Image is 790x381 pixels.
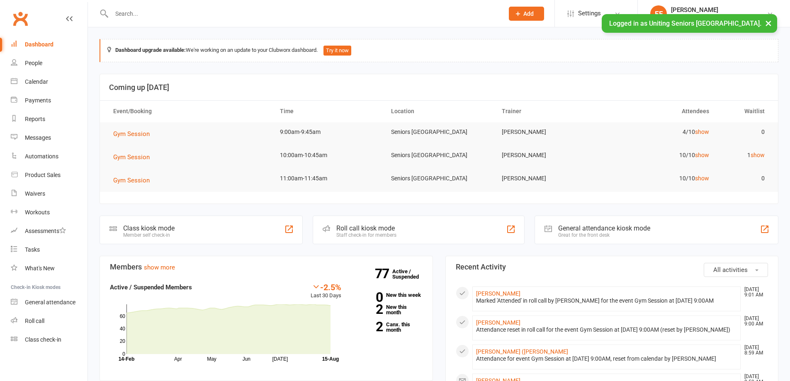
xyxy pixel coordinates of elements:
td: Seniors [GEOGRAPHIC_DATA] [384,122,495,142]
th: Time [272,101,384,122]
div: Calendar [25,78,48,85]
div: -2.5% [311,282,341,291]
strong: 0 [354,291,383,303]
div: Workouts [25,209,50,216]
a: People [11,54,88,73]
h3: Recent Activity [456,263,768,271]
span: Gym Session [113,130,150,138]
div: We're working on an update to your Clubworx dashboard. [100,39,778,62]
a: Waivers [11,184,88,203]
strong: Active / Suspended Members [110,284,192,291]
button: All activities [704,263,768,277]
td: 0 [717,122,772,142]
time: [DATE] 8:59 AM [740,345,768,356]
a: Dashboard [11,35,88,54]
span: All activities [713,266,748,274]
strong: 2 [354,303,383,315]
a: Reports [11,110,88,129]
div: People [25,60,42,66]
a: General attendance kiosk mode [11,293,88,312]
td: [PERSON_NAME] [494,169,605,188]
div: Roll call [25,318,44,324]
h3: Members [110,263,423,271]
a: 0New this week [354,292,423,298]
div: Reports [25,116,45,122]
span: Settings [578,4,601,23]
time: [DATE] 9:00 AM [740,316,768,327]
a: Calendar [11,73,88,91]
a: [PERSON_NAME] [476,319,520,326]
th: Waitlist [717,101,772,122]
td: 10:00am-10:45am [272,146,384,165]
div: Class kiosk mode [123,224,175,232]
button: Gym Session [113,129,156,139]
td: 0 [717,169,772,188]
a: Automations [11,147,88,166]
a: show [695,175,709,182]
input: Search... [109,8,498,19]
a: show [751,152,765,158]
a: Tasks [11,240,88,259]
a: Messages [11,129,88,147]
div: Assessments [25,228,66,234]
td: 1 [717,146,772,165]
a: Product Sales [11,166,88,184]
div: Attendance for event Gym Session at [DATE] 9:00AM, reset from calendar by [PERSON_NAME] [476,355,737,362]
a: show [695,129,709,135]
div: General attendance [25,299,75,306]
div: Product Sales [25,172,61,178]
a: Class kiosk mode [11,330,88,349]
td: 9:00am-9:45am [272,122,384,142]
div: EF [650,5,667,22]
td: 10/10 [605,169,717,188]
a: [PERSON_NAME] ([PERSON_NAME] [476,348,568,355]
td: 11:00am-11:45am [272,169,384,188]
span: Gym Session [113,177,150,184]
div: Marked 'Attended' in roll call by [PERSON_NAME] for the event Gym Session at [DATE] 9:00AM [476,297,737,304]
a: 77Active / Suspended [392,262,429,286]
div: Roll call kiosk mode [336,224,396,232]
a: show more [144,264,175,271]
div: Messages [25,134,51,141]
time: [DATE] 9:01 AM [740,287,768,298]
div: [PERSON_NAME] [671,6,767,14]
button: Add [509,7,544,21]
span: Logged in as Uniting Seniors [GEOGRAPHIC_DATA]. [609,19,761,27]
a: Clubworx [10,8,31,29]
div: Great for the front desk [558,232,650,238]
div: Attendance reset in roll call for the event Gym Session at [DATE] 9:00AM (reset by [PERSON_NAME]) [476,326,737,333]
div: What's New [25,265,55,272]
div: Payments [25,97,51,104]
a: Assessments [11,222,88,240]
div: Class check-in [25,336,61,343]
td: Seniors [GEOGRAPHIC_DATA] [384,169,495,188]
td: [PERSON_NAME] [494,146,605,165]
td: 10/10 [605,146,717,165]
div: Staff check-in for members [336,232,396,238]
a: Payments [11,91,88,110]
a: [PERSON_NAME] [476,290,520,297]
th: Attendees [605,101,717,122]
a: show [695,152,709,158]
div: Member self check-in [123,232,175,238]
td: [PERSON_NAME] [494,122,605,142]
td: 4/10 [605,122,717,142]
th: Location [384,101,495,122]
button: Try it now [323,46,351,56]
span: Gym Session [113,153,150,161]
button: Gym Session [113,152,156,162]
div: General attendance kiosk mode [558,224,650,232]
div: Tasks [25,246,40,253]
th: Event/Booking [106,101,272,122]
th: Trainer [494,101,605,122]
div: Dashboard [25,41,53,48]
a: 2New this month [354,304,423,315]
a: Workouts [11,203,88,222]
td: Seniors [GEOGRAPHIC_DATA] [384,146,495,165]
strong: 2 [354,320,383,333]
a: Roll call [11,312,88,330]
a: What's New [11,259,88,278]
div: Last 30 Days [311,282,341,300]
strong: 77 [375,267,392,280]
a: 2Canx. this month [354,322,423,332]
